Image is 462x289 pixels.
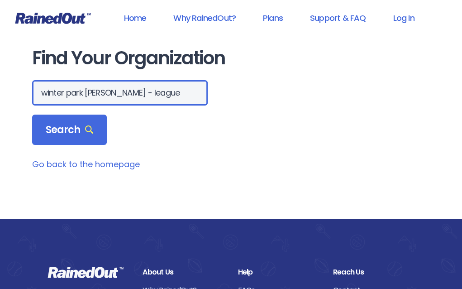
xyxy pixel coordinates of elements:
div: Search [32,115,107,145]
div: Reach Us [333,266,414,278]
div: Help [238,266,319,278]
a: Plans [251,8,295,28]
a: Why RainedOut? [162,8,248,28]
a: Home [112,8,158,28]
a: Support & FAQ [298,8,377,28]
input: Search Orgs… [32,80,208,106]
a: Go back to the homepage [32,159,140,170]
span: Search [46,124,94,136]
h1: Find Your Organization [32,48,430,68]
a: Log In [381,8,426,28]
div: About Us [143,266,224,278]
